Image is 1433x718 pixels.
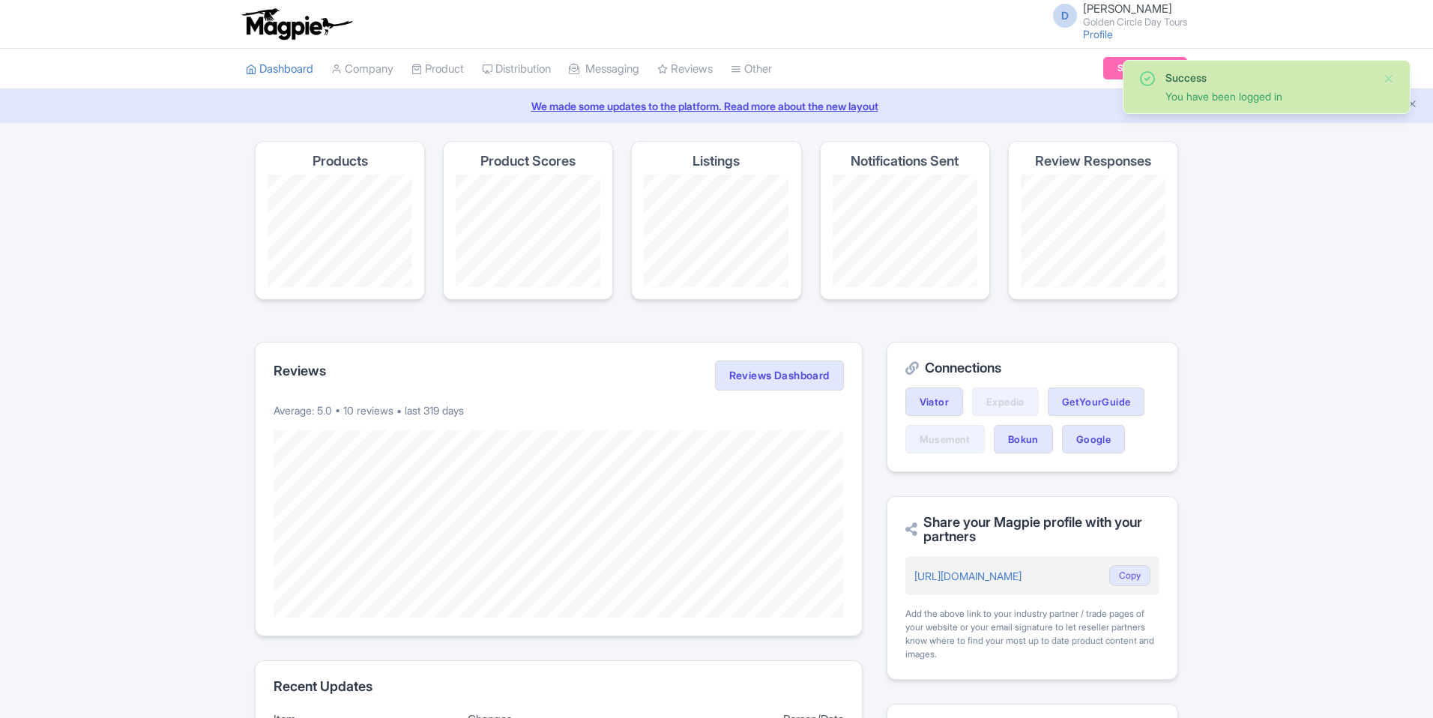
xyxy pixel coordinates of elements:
[1109,565,1150,586] button: Copy
[1083,28,1113,40] a: Profile
[238,7,355,40] img: logo-ab69f6fb50320c5b225c76a69d11143b.png
[246,49,313,90] a: Dashboard
[9,98,1424,114] a: We made some updates to the platform. Read more about the new layout
[851,154,959,169] h4: Notifications Sent
[331,49,393,90] a: Company
[1044,3,1187,27] a: D [PERSON_NAME] Golden Circle Day Tours
[480,154,576,169] h4: Product Scores
[914,570,1022,582] a: [URL][DOMAIN_NAME]
[905,607,1159,661] div: Add the above link to your industry partner / trade pages of your website or your email signature...
[715,360,844,390] a: Reviews Dashboard
[1103,57,1187,79] a: Subscription
[1062,425,1125,453] a: Google
[731,49,772,90] a: Other
[905,360,1159,375] h2: Connections
[657,49,713,90] a: Reviews
[1083,17,1187,27] small: Golden Circle Day Tours
[274,402,844,418] p: Average: 5.0 • 10 reviews • last 319 days
[274,679,844,694] h2: Recent Updates
[1083,1,1172,16] span: [PERSON_NAME]
[1165,88,1371,104] div: You have been logged in
[972,387,1039,416] a: Expedia
[693,154,740,169] h4: Listings
[482,49,551,90] a: Distribution
[411,49,464,90] a: Product
[274,363,326,378] h2: Reviews
[1407,97,1418,114] button: Close announcement
[905,425,985,453] a: Musement
[313,154,368,169] h4: Products
[1035,154,1151,169] h4: Review Responses
[905,387,963,416] a: Viator
[994,425,1053,453] a: Bokun
[1165,70,1371,85] div: Success
[569,49,639,90] a: Messaging
[1383,70,1395,88] button: Close
[905,515,1159,545] h2: Share your Magpie profile with your partners
[1048,387,1145,416] a: GetYourGuide
[1053,4,1077,28] span: D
